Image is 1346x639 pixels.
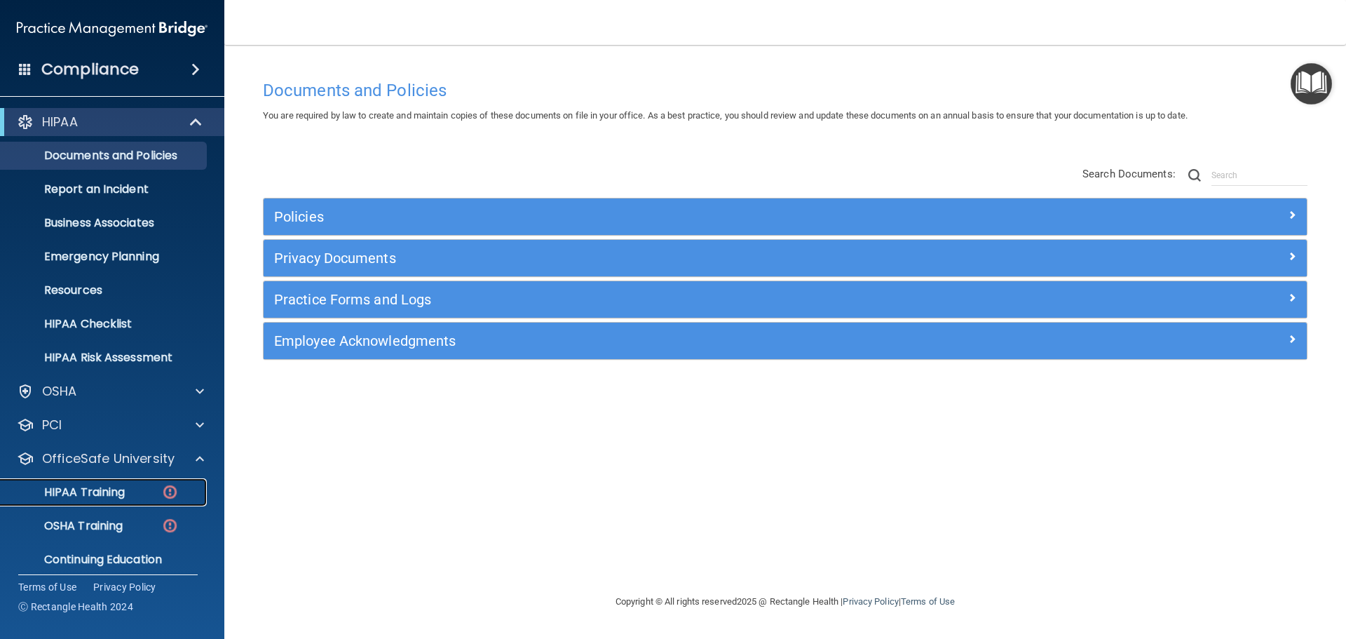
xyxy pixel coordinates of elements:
[17,15,208,43] img: PMB logo
[9,351,200,365] p: HIPAA Risk Assessment
[263,110,1188,121] span: You are required by law to create and maintain copies of these documents on file in your office. ...
[161,483,179,501] img: danger-circle.6113f641.png
[1188,169,1201,182] img: ic-search.3b580494.png
[18,600,133,614] span: Ⓒ Rectangle Health 2024
[161,517,179,534] img: danger-circle.6113f641.png
[18,580,76,594] a: Terms of Use
[274,330,1296,352] a: Employee Acknowledgments
[9,317,200,331] p: HIPAA Checklist
[9,485,125,499] p: HIPAA Training
[274,206,1296,228] a: Policies
[9,250,200,264] p: Emergency Planning
[274,288,1296,311] a: Practice Forms and Logs
[17,417,204,433] a: PCI
[1082,168,1176,180] span: Search Documents:
[42,417,62,433] p: PCI
[274,209,1035,224] h5: Policies
[274,247,1296,269] a: Privacy Documents
[529,579,1041,624] div: Copyright © All rights reserved 2025 @ Rectangle Health | |
[843,596,898,607] a: Privacy Policy
[1211,165,1307,186] input: Search
[42,450,175,467] p: OfficeSafe University
[93,580,156,594] a: Privacy Policy
[17,383,204,400] a: OSHA
[9,182,200,196] p: Report an Incident
[274,292,1035,307] h5: Practice Forms and Logs
[42,383,77,400] p: OSHA
[41,60,139,79] h4: Compliance
[9,519,123,533] p: OSHA Training
[263,81,1307,100] h4: Documents and Policies
[274,333,1035,349] h5: Employee Acknowledgments
[9,149,200,163] p: Documents and Policies
[1291,63,1332,105] button: Open Resource Center
[9,283,200,297] p: Resources
[9,553,200,567] p: Continuing Education
[17,114,203,130] a: HIPAA
[42,114,78,130] p: HIPAA
[901,596,955,607] a: Terms of Use
[274,250,1035,266] h5: Privacy Documents
[9,216,200,230] p: Business Associates
[17,450,204,467] a: OfficeSafe University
